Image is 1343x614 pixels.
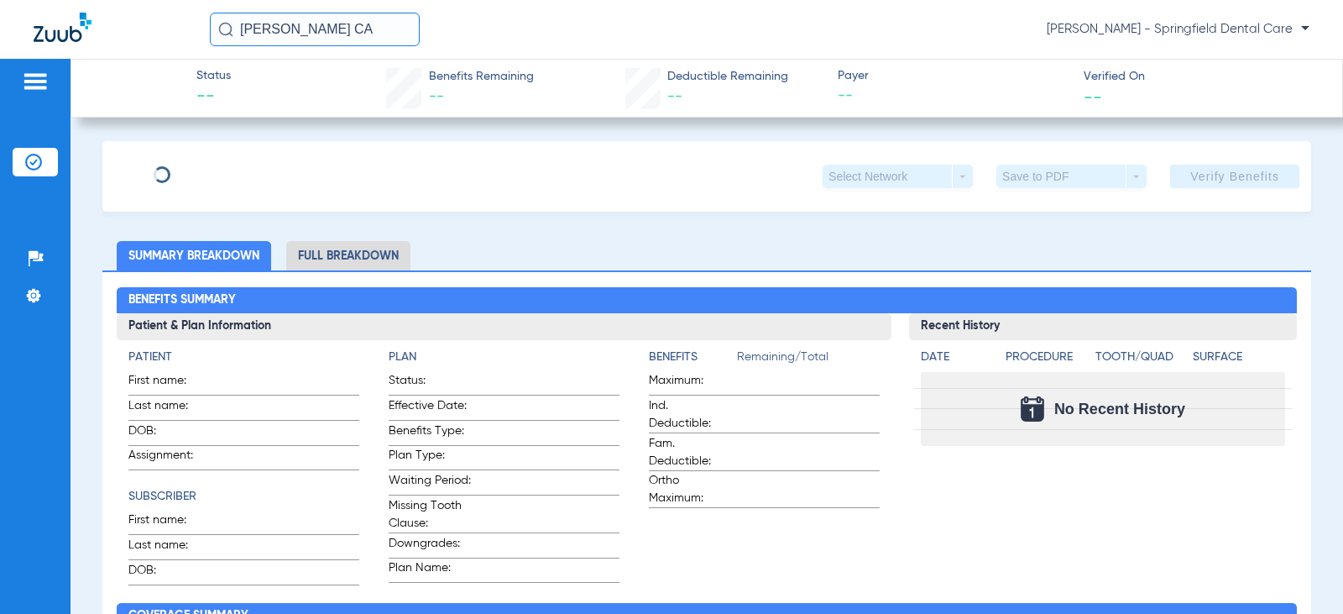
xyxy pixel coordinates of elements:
span: -- [1084,87,1102,105]
h4: Benefits [649,349,737,366]
h4: Subscriber [128,488,359,506]
img: Calendar [1021,396,1044,422]
h3: Recent History [909,313,1296,340]
h4: Tooth/Quad [1095,349,1187,366]
span: DOB: [128,562,211,585]
h2: Benefits Summary [117,287,1296,314]
span: Verified On [1084,68,1315,86]
span: Benefits Type: [389,422,471,445]
span: -- [196,86,231,109]
h4: Patient [128,349,359,366]
span: First name: [128,372,211,395]
span: Last name: [128,397,211,420]
h4: Procedure [1006,349,1089,366]
h4: Plan [389,349,619,366]
span: [PERSON_NAME] - Springfield Dental Care [1047,21,1309,38]
span: First name: [128,512,211,534]
span: Remaining/Total [737,349,880,372]
app-breakdown-title: Procedure [1006,349,1089,372]
span: Status: [389,372,471,395]
span: -- [667,89,682,104]
img: Zuub Logo [34,13,91,42]
span: Last name: [128,537,211,559]
span: Ortho Maximum: [649,472,731,507]
app-breakdown-title: Date [921,349,991,372]
app-breakdown-title: Tooth/Quad [1095,349,1187,372]
span: Benefits Remaining [429,68,534,86]
li: Full Breakdown [286,241,410,270]
span: Ind. Deductible: [649,397,731,433]
span: Effective Date: [389,397,471,420]
li: Summary Breakdown [117,241,271,270]
img: hamburger-icon [22,71,49,92]
span: DOB: [128,422,211,445]
span: -- [838,86,1069,107]
span: No Recent History [1054,401,1185,417]
span: Status [196,67,231,85]
span: Plan Name: [389,559,471,582]
span: Deductible Remaining [667,68,788,86]
span: Waiting Period: [389,472,471,495]
span: Payer [838,67,1069,85]
span: Maximum: [649,372,731,395]
span: Assignment: [128,447,211,470]
span: Fam. Deductible: [649,435,731,470]
span: Missing Tooth Clause: [389,497,471,533]
span: Downgrades: [389,535,471,558]
img: Search Icon [218,22,233,37]
app-breakdown-title: Benefits [649,349,737,372]
span: -- [429,89,444,104]
app-breakdown-title: Surface [1193,349,1284,372]
span: Plan Type: [389,447,471,470]
h4: Surface [1193,349,1284,366]
h4: Date [921,349,991,366]
input: Search for patients [210,13,420,46]
h3: Patient & Plan Information [117,313,891,340]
